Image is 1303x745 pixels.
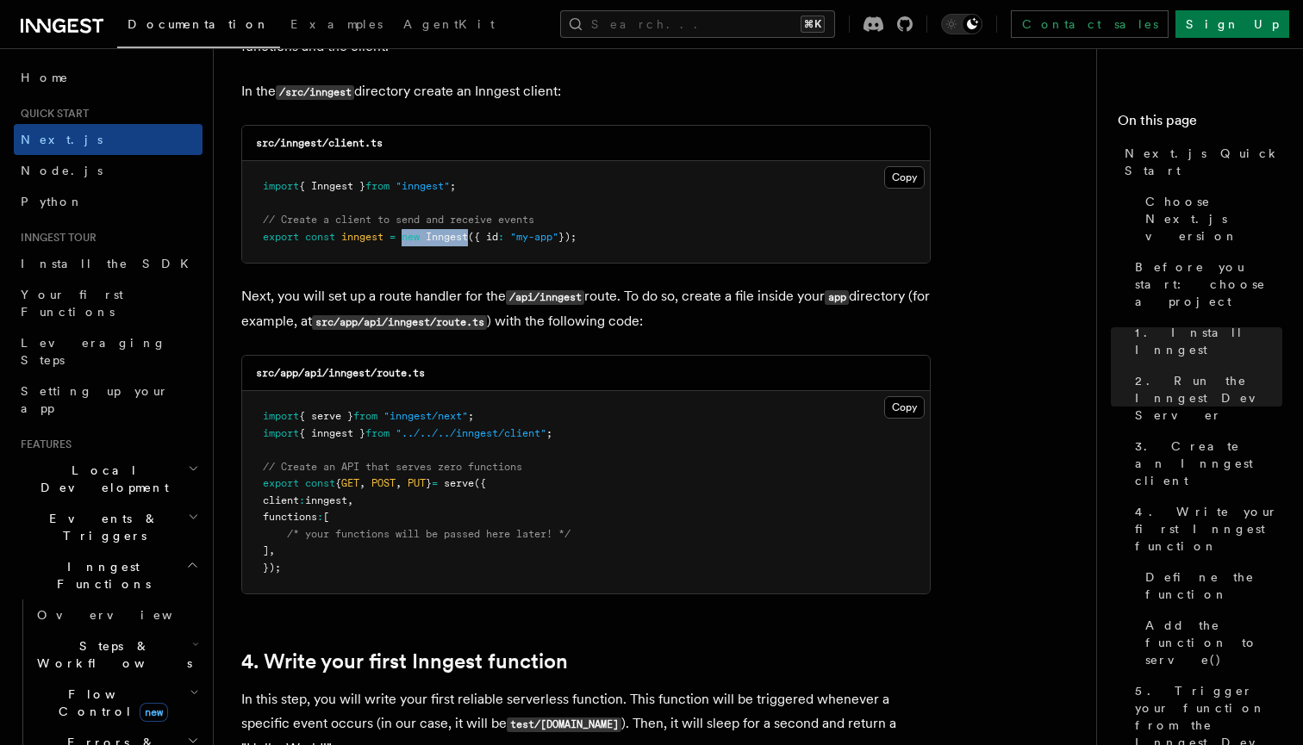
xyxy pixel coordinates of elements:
[426,477,432,489] span: }
[468,410,474,422] span: ;
[1128,496,1282,562] a: 4. Write your first Inngest function
[14,279,203,327] a: Your first Functions
[30,599,203,630] a: Overview
[432,477,438,489] span: =
[14,231,97,245] span: Inngest tour
[1138,186,1282,251] a: Choose Next.js version
[299,410,353,422] span: { serve }
[396,427,546,439] span: "../../../inngest/client"
[256,137,383,149] code: src/inngest/client.ts
[884,166,925,189] button: Copy
[1118,110,1282,138] h4: On this page
[305,231,335,243] span: const
[317,511,323,523] span: :
[37,608,215,622] span: Overview
[825,290,849,305] code: app
[1125,145,1282,179] span: Next.js Quick Start
[393,5,505,47] a: AgentKit
[359,477,365,489] span: ,
[1145,617,1282,668] span: Add the function to serve()
[474,477,486,489] span: ({
[299,180,365,192] span: { Inngest }
[1145,568,1282,603] span: Define the function
[14,327,203,376] a: Leveraging Steps
[140,703,168,722] span: new
[14,558,186,593] span: Inngest Functions
[365,427,390,439] span: from
[263,214,534,226] span: // Create a client to send and receive events
[128,17,270,31] span: Documentation
[280,5,393,47] a: Examples
[269,544,275,556] span: ,
[30,637,192,672] span: Steps & Workflows
[390,231,396,243] span: =
[117,5,280,48] a: Documentation
[341,477,359,489] span: GET
[1128,365,1282,431] a: 2. Run the Inngest Dev Server
[21,336,166,367] span: Leveraging Steps
[263,231,299,243] span: export
[14,62,203,93] a: Home
[276,85,354,100] code: /src/inngest
[21,69,69,86] span: Home
[14,462,188,496] span: Local Development
[365,180,390,192] span: from
[1138,562,1282,610] a: Define the function
[21,257,199,270] span: Install the SDK
[290,17,383,31] span: Examples
[312,315,487,330] code: src/app/api/inngest/route.ts
[383,410,468,422] span: "inngest/next"
[426,231,468,243] span: Inngest
[21,195,84,208] span: Python
[263,511,317,523] span: functions
[256,367,425,379] code: src/app/api/inngest/route.ts
[941,14,982,34] button: Toggle dark mode
[305,494,347,506] span: inngest
[371,477,396,489] span: POST
[14,376,203,424] a: Setting up your app
[241,284,931,334] p: Next, you will set up a route handler for the route. To do so, create a file inside your director...
[801,16,825,33] kbd: ⌘K
[21,164,103,177] span: Node.js
[263,427,299,439] span: import
[1011,10,1169,38] a: Contact sales
[1138,610,1282,675] a: Add the function to serve()
[1135,372,1282,424] span: 2. Run the Inngest Dev Server
[263,410,299,422] span: import
[510,231,558,243] span: "my-app"
[450,180,456,192] span: ;
[14,438,72,451] span: Features
[263,494,299,506] span: client
[30,686,190,720] span: Flow Control
[305,477,335,489] span: const
[14,124,203,155] a: Next.js
[299,427,365,439] span: { inngest }
[347,494,353,506] span: ,
[341,231,383,243] span: inngest
[335,477,341,489] span: {
[1128,251,1282,317] a: Before you start: choose a project
[263,461,522,473] span: // Create an API that serves zero functions
[241,649,568,674] a: 4. Write your first Inngest function
[408,477,426,489] span: PUT
[402,231,420,243] span: new
[21,133,103,146] span: Next.js
[1145,193,1282,245] span: Choose Next.js version
[14,107,89,121] span: Quick start
[560,10,835,38] button: Search...⌘K
[21,384,169,415] span: Setting up your app
[396,477,402,489] span: ,
[444,477,474,489] span: serve
[14,455,203,503] button: Local Development
[14,186,203,217] a: Python
[30,679,203,727] button: Flow Controlnew
[1135,258,1282,310] span: Before you start: choose a project
[1128,317,1282,365] a: 1. Install Inngest
[468,231,498,243] span: ({ id
[263,180,299,192] span: import
[323,511,329,523] span: [
[1135,438,1282,489] span: 3. Create an Inngest client
[14,551,203,599] button: Inngest Functions
[14,155,203,186] a: Node.js
[558,231,577,243] span: });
